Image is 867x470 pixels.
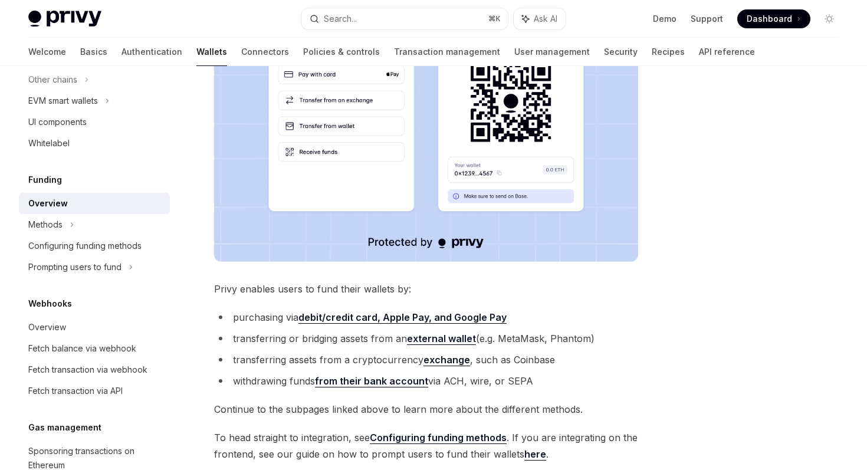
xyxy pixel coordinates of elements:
[28,341,136,356] div: Fetch balance via webhook
[820,9,839,28] button: Toggle dark mode
[514,38,590,66] a: User management
[604,38,638,66] a: Security
[28,320,66,334] div: Overview
[514,8,566,29] button: Ask AI
[370,432,507,444] a: Configuring funding methods
[28,218,63,232] div: Methods
[19,338,170,359] a: Fetch balance via webhook
[407,333,476,344] strong: external wallet
[28,420,101,435] h5: Gas management
[19,317,170,338] a: Overview
[28,173,62,187] h5: Funding
[80,38,107,66] a: Basics
[747,13,792,25] span: Dashboard
[214,429,638,462] span: To head straight to integration, see . If you are integrating on the frontend, see our guide on h...
[315,375,428,387] a: from their bank account
[423,354,470,366] strong: exchange
[28,38,66,66] a: Welcome
[214,351,638,368] li: transferring assets from a cryptocurrency , such as Coinbase
[196,38,227,66] a: Wallets
[19,133,170,154] a: Whitelabel
[19,235,170,257] a: Configuring funding methods
[298,311,507,323] strong: debit/credit card, Apple Pay, and Google Pay
[407,333,476,345] a: external wallet
[28,260,121,274] div: Prompting users to fund
[28,363,147,377] div: Fetch transaction via webhook
[214,373,638,389] li: withdrawing funds via ACH, wire, or SEPA
[534,13,557,25] span: Ask AI
[423,354,470,366] a: exchange
[214,330,638,347] li: transferring or bridging assets from an (e.g. MetaMask, Phantom)
[28,384,123,398] div: Fetch transaction via API
[28,196,68,211] div: Overview
[303,38,380,66] a: Policies & controls
[28,115,87,129] div: UI components
[298,311,507,324] a: debit/credit card, Apple Pay, and Google Pay
[28,239,142,253] div: Configuring funding methods
[691,13,723,25] a: Support
[19,380,170,402] a: Fetch transaction via API
[19,359,170,380] a: Fetch transaction via webhook
[394,38,500,66] a: Transaction management
[28,11,101,27] img: light logo
[699,38,755,66] a: API reference
[652,38,685,66] a: Recipes
[524,448,546,461] a: here
[214,309,638,326] li: purchasing via
[19,193,170,214] a: Overview
[324,12,357,26] div: Search...
[241,38,289,66] a: Connectors
[28,297,72,311] h5: Webhooks
[214,281,638,297] span: Privy enables users to fund their wallets by:
[214,401,638,418] span: Continue to the subpages linked above to learn more about the different methods.
[28,136,70,150] div: Whitelabel
[737,9,810,28] a: Dashboard
[19,111,170,133] a: UI components
[121,38,182,66] a: Authentication
[653,13,676,25] a: Demo
[301,8,507,29] button: Search...⌘K
[488,14,501,24] span: ⌘ K
[28,94,98,108] div: EVM smart wallets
